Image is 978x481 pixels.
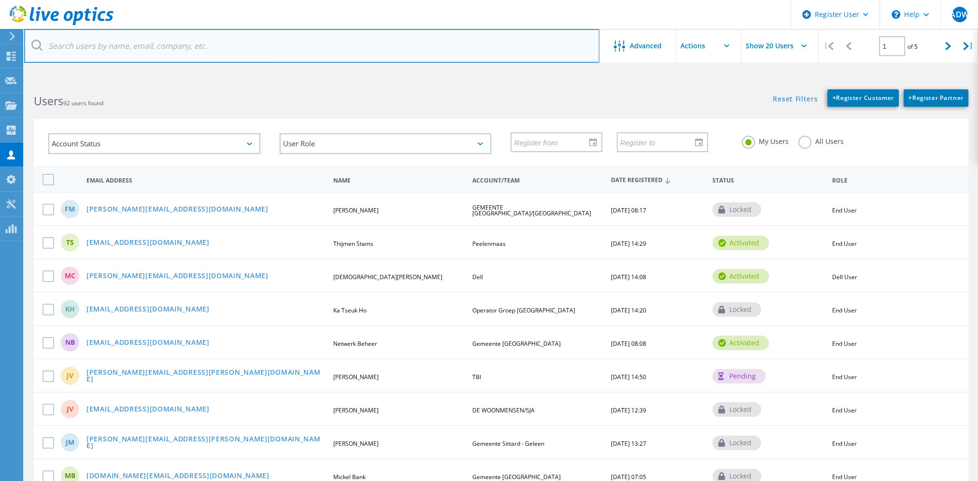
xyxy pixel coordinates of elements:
[333,473,366,481] span: Mickel Bank
[611,240,646,248] span: [DATE] 14:29
[832,178,953,184] span: Role
[86,436,325,451] a: [PERSON_NAME][EMAIL_ADDRESS][PERSON_NAME][DOMAIN_NAME]
[472,273,482,281] span: Dell
[832,273,857,281] span: Dell User
[10,20,113,27] a: Live Optics Dashboard
[827,89,899,107] a: +Register Customer
[86,369,325,384] a: [PERSON_NAME][EMAIL_ADDRESS][PERSON_NAME][DOMAIN_NAME]
[65,206,75,212] span: FM
[832,240,857,248] span: End User
[333,373,379,381] span: [PERSON_NAME]
[333,178,464,184] span: Name
[904,89,968,107] a: +Register Partner
[958,29,978,63] div: |
[67,406,73,412] span: JV
[712,236,769,250] div: activated
[472,406,534,414] span: DE WOONMENSEN/SJA
[892,10,900,19] svg: \n
[86,206,269,214] a: [PERSON_NAME][EMAIL_ADDRESS][DOMAIN_NAME]
[712,202,761,217] div: locked
[611,473,646,481] span: [DATE] 07:05
[611,206,646,214] span: [DATE] 08:17
[333,306,367,314] span: Ka Tseuk Ho
[511,133,594,151] input: Register from
[333,273,442,281] span: [DEMOGRAPHIC_DATA][PERSON_NAME]
[611,406,646,414] span: [DATE] 12:39
[832,406,857,414] span: End User
[333,439,379,448] span: [PERSON_NAME]
[611,306,646,314] span: [DATE] 14:20
[712,402,761,417] div: locked
[86,472,269,481] a: [DOMAIN_NAME][EMAIL_ADDRESS][DOMAIN_NAME]
[333,206,379,214] span: [PERSON_NAME]
[907,42,918,51] span: of 5
[950,11,968,18] span: ADW
[773,96,818,104] a: Reset Filters
[832,439,857,448] span: End User
[65,272,75,279] span: MC
[86,406,210,414] a: [EMAIL_ADDRESS][DOMAIN_NAME]
[712,178,824,184] span: Status
[86,239,210,247] a: [EMAIL_ADDRESS][DOMAIN_NAME]
[472,340,560,348] span: Gemeente [GEOGRAPHIC_DATA]
[24,29,599,63] input: Search users by name, email, company, etc.
[280,133,492,154] div: User Role
[832,94,836,102] b: +
[472,373,481,381] span: TBI
[832,473,857,481] span: End User
[65,472,75,479] span: MB
[832,306,857,314] span: End User
[472,178,602,184] span: Account/Team
[34,93,63,109] b: Users
[742,136,789,145] label: My Users
[66,239,74,246] span: TS
[712,436,761,450] div: locked
[86,272,269,281] a: [PERSON_NAME][EMAIL_ADDRESS][DOMAIN_NAME]
[712,369,765,383] div: pending
[333,240,373,248] span: Thijmen Stams
[611,373,646,381] span: [DATE] 14:50
[65,339,75,346] span: NB
[333,406,379,414] span: [PERSON_NAME]
[611,439,646,448] span: [DATE] 13:27
[86,339,210,347] a: [EMAIL_ADDRESS][DOMAIN_NAME]
[832,373,857,381] span: End User
[618,133,700,151] input: Register to
[472,306,575,314] span: Operator Groep [GEOGRAPHIC_DATA]
[63,99,103,107] span: 92 users found
[333,340,377,348] span: Netwerk Beheer
[472,203,591,217] span: GEMEENTE [GEOGRAPHIC_DATA]/[GEOGRAPHIC_DATA]
[832,340,857,348] span: End User
[832,206,857,214] span: End User
[472,473,560,481] span: Gemeente [GEOGRAPHIC_DATA]
[908,94,912,102] b: +
[48,133,260,154] div: Account Status
[86,178,325,184] span: Email Address
[472,240,505,248] span: Peelenmaas
[712,336,769,350] div: activated
[66,439,74,446] span: JM
[712,269,769,283] div: activated
[611,177,704,184] span: Date Registered
[832,94,894,102] span: Register Customer
[67,372,73,379] span: JV
[65,306,75,312] span: KH
[86,306,210,314] a: [EMAIL_ADDRESS][DOMAIN_NAME]
[908,94,964,102] span: Register Partner
[630,42,662,49] span: Advanced
[472,439,544,448] span: Gemeente Sittard - Geleen
[819,29,838,63] div: |
[712,302,761,317] div: locked
[798,136,844,145] label: All Users
[611,273,646,281] span: [DATE] 14:08
[611,340,646,348] span: [DATE] 08:08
